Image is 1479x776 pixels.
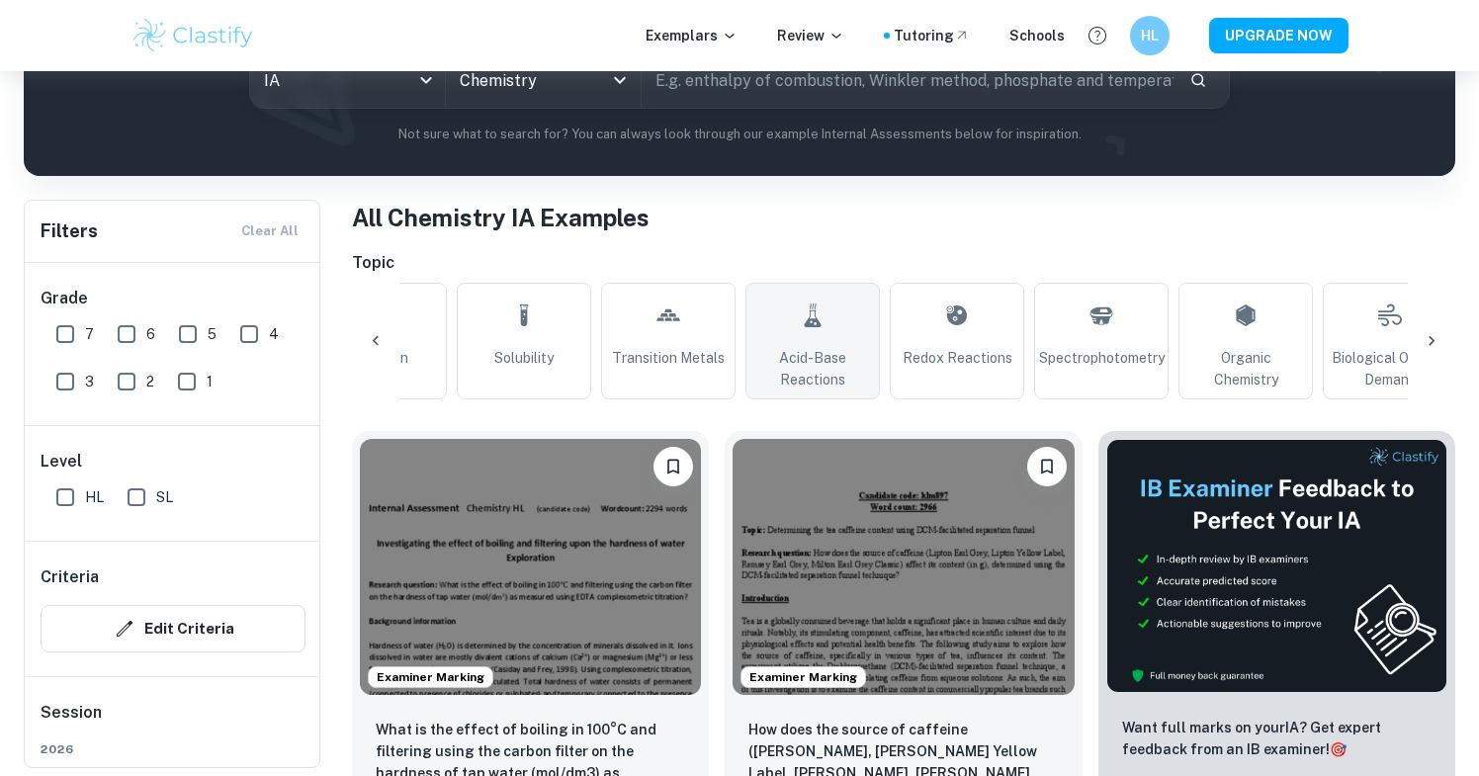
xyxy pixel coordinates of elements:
[733,439,1074,695] img: Chemistry IA example thumbnail: How does the source of caffeine (Lipton
[146,323,155,345] span: 6
[156,486,173,508] span: SL
[1330,741,1347,757] span: 🎯
[41,450,305,474] h6: Level
[352,200,1455,235] h1: All Chemistry IA Examples
[41,287,305,310] h6: Grade
[606,66,634,94] button: Open
[369,668,492,686] span: Examiner Marking
[352,251,1455,275] h6: Topic
[41,217,98,245] h6: Filters
[1122,717,1432,760] p: Want full marks on your IA ? Get expert feedback from an IB examiner!
[653,447,693,486] button: Bookmark
[1181,63,1215,97] button: Search
[741,668,865,686] span: Examiner Marking
[494,347,554,369] span: Solubility
[777,25,844,46] p: Review
[1106,439,1447,693] img: Thumbnail
[85,486,104,508] span: HL
[41,701,305,740] h6: Session
[130,16,256,55] img: Clastify logo
[1332,347,1448,390] span: Biological Oxygen Demand
[360,439,701,695] img: Chemistry IA example thumbnail: What is the effect of boiling in 100°C a
[269,323,279,345] span: 4
[85,371,94,392] span: 3
[208,323,217,345] span: 5
[41,565,99,589] h6: Criteria
[903,347,1012,369] span: Redox Reactions
[250,52,445,108] div: IA
[1009,25,1065,46] a: Schools
[1027,447,1067,486] button: Bookmark
[85,323,94,345] span: 7
[40,125,1439,144] p: Not sure what to search for? You can always look through our example Internal Assessments below f...
[646,25,738,46] p: Exemplars
[754,347,871,390] span: Acid-Base Reactions
[1130,16,1170,55] button: HL
[642,52,1174,108] input: E.g. enthalpy of combustion, Winkler method, phosphate and temperature...
[1187,347,1304,390] span: Organic Chemistry
[1039,347,1165,369] span: Spectrophotometry
[41,605,305,652] button: Edit Criteria
[41,740,305,758] span: 2026
[1081,19,1114,52] button: Help and Feedback
[146,371,154,392] span: 2
[207,371,213,392] span: 1
[1139,25,1162,46] h6: HL
[894,25,970,46] a: Tutoring
[1209,18,1348,53] button: UPGRADE NOW
[612,347,725,369] span: Transition Metals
